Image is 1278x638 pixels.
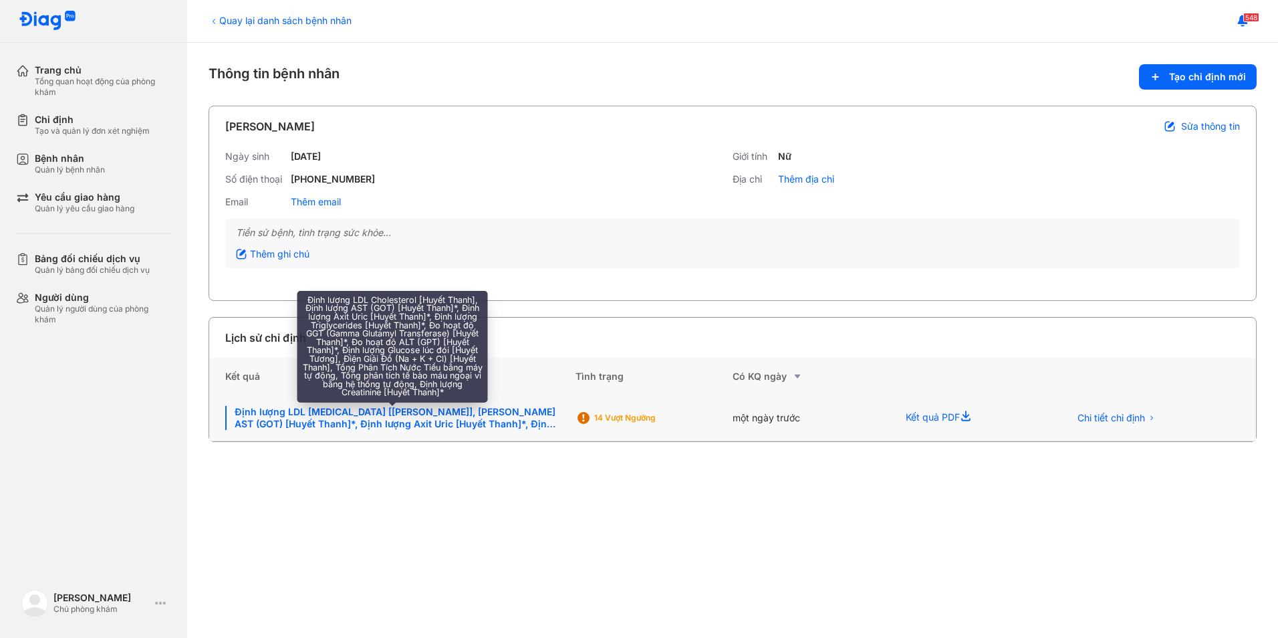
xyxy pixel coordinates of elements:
div: Tiền sử bệnh, tình trạng sức khỏe... [236,227,1229,239]
span: Chi tiết chỉ định [1077,412,1145,424]
div: Quản lý bảng đối chiếu dịch vụ [35,265,150,276]
div: Kết quả PDF [890,395,1053,441]
img: logo [21,590,48,617]
span: Sửa thông tin [1181,120,1240,132]
div: Địa chỉ [733,173,773,185]
div: Bệnh nhân [35,152,105,165]
div: Quản lý bệnh nhân [35,165,105,175]
div: [PHONE_NUMBER] [291,173,375,185]
button: Tạo chỉ định mới [1139,64,1257,90]
div: Bảng đối chiếu dịch vụ [35,253,150,265]
span: 548 [1243,13,1259,22]
div: Định lượng LDL [MEDICAL_DATA] [[PERSON_NAME]], [PERSON_NAME] AST (GOT) [Huyết Thanh]*, Định lượng... [225,406,559,430]
div: Ngày sinh [225,150,285,163]
div: Tình trạng [576,358,733,395]
div: Tạo và quản lý đơn xét nghiệm [35,126,150,136]
div: Kết quả [209,358,576,395]
button: Chi tiết chỉ định [1069,408,1164,428]
div: 14 Vượt ngưỡng [594,413,701,423]
div: Email [225,196,285,208]
div: Nữ [778,150,791,163]
div: Trang chủ [35,64,171,76]
div: Số điện thoại [225,173,285,185]
div: [PERSON_NAME] [53,592,150,604]
span: Tạo chỉ định mới [1169,71,1246,83]
div: Thêm ghi chú [236,248,309,260]
div: Tổng quan hoạt động của phòng khám [35,76,171,98]
div: Người dùng [35,292,171,304]
div: [PERSON_NAME] [225,118,315,134]
div: Thêm email [291,196,341,208]
img: logo [19,11,76,31]
div: Thêm địa chỉ [778,173,834,185]
div: [DATE] [291,150,321,163]
div: Giới tính [733,150,773,163]
div: Quản lý người dùng của phòng khám [35,304,171,325]
div: Có KQ ngày [733,368,890,385]
div: Chỉ định [35,114,150,126]
div: Quay lại danh sách bệnh nhân [209,13,352,27]
div: Chủ phòng khám [53,604,150,615]
div: một ngày trước [733,395,890,441]
div: Lịch sử chỉ định [225,330,306,346]
div: Yêu cầu giao hàng [35,191,134,203]
div: Thông tin bệnh nhân [209,64,1257,90]
div: Quản lý yêu cầu giao hàng [35,203,134,214]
